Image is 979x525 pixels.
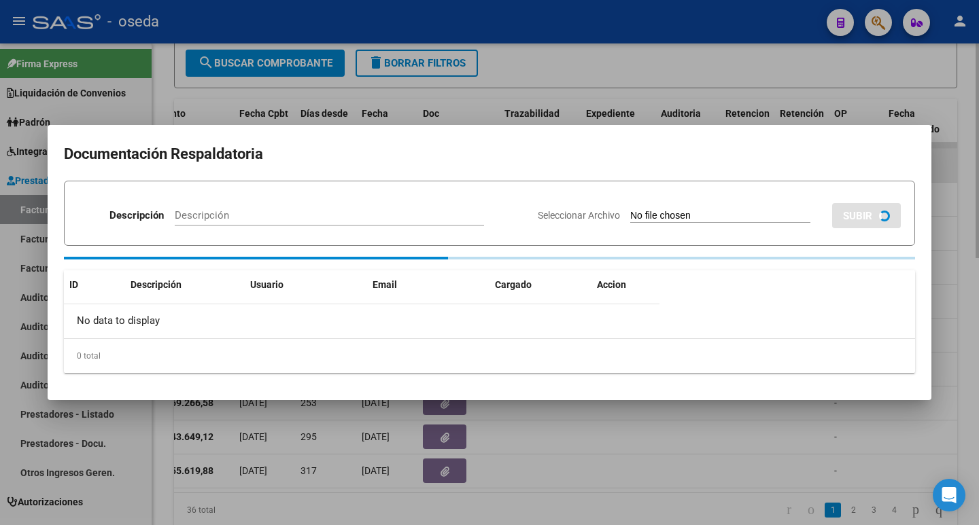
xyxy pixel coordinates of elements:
[843,210,872,222] span: SUBIR
[64,141,915,167] h2: Documentación Respaldatoria
[591,270,659,300] datatable-header-cell: Accion
[245,270,367,300] datatable-header-cell: Usuario
[125,270,245,300] datatable-header-cell: Descripción
[131,279,182,290] span: Descripción
[933,479,965,511] div: Open Intercom Messenger
[64,304,659,338] div: No data to display
[367,270,489,300] datatable-header-cell: Email
[597,279,626,290] span: Accion
[832,203,901,228] button: SUBIR
[69,279,78,290] span: ID
[64,339,915,373] div: 0 total
[495,279,532,290] span: Cargado
[250,279,284,290] span: Usuario
[489,270,591,300] datatable-header-cell: Cargado
[538,210,620,221] span: Seleccionar Archivo
[109,208,164,223] p: Descripción
[64,270,125,300] datatable-header-cell: ID
[373,279,397,290] span: Email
